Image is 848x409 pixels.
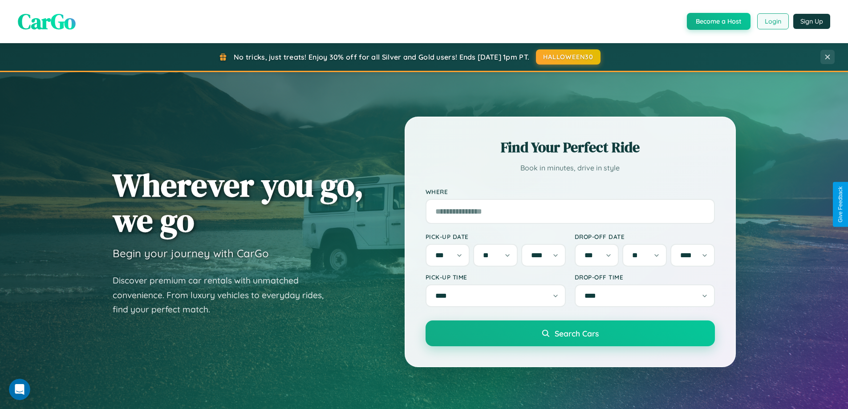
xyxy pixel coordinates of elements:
[9,379,30,400] iframe: Intercom live chat
[426,188,715,195] label: Where
[113,247,269,260] h3: Begin your journey with CarGo
[426,138,715,157] h2: Find Your Perfect Ride
[536,49,600,65] button: HALLOWEEN30
[426,233,566,240] label: Pick-up Date
[18,7,76,36] span: CarGo
[234,53,529,61] span: No tricks, just treats! Enjoy 30% off for all Silver and Gold users! Ends [DATE] 1pm PT.
[426,162,715,174] p: Book in minutes, drive in style
[575,233,715,240] label: Drop-off Date
[113,273,335,317] p: Discover premium car rentals with unmatched convenience. From luxury vehicles to everyday rides, ...
[837,186,844,223] div: Give Feedback
[687,13,751,30] button: Become a Host
[555,328,599,338] span: Search Cars
[757,13,789,29] button: Login
[113,167,364,238] h1: Wherever you go, we go
[426,273,566,281] label: Pick-up Time
[793,14,830,29] button: Sign Up
[426,320,715,346] button: Search Cars
[575,273,715,281] label: Drop-off Time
